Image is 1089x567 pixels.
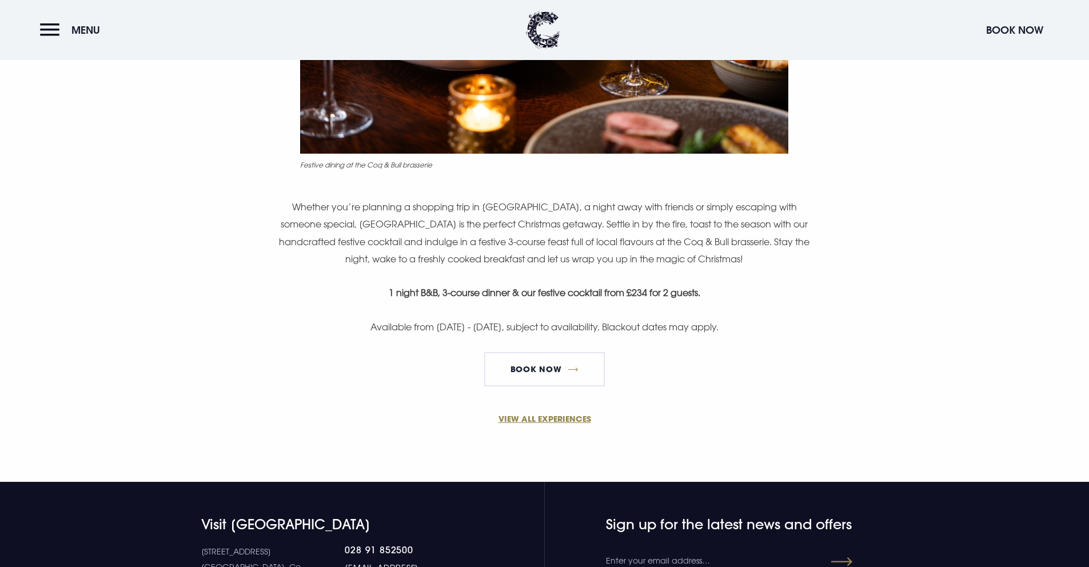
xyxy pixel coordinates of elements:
a: VIEW ALL EXPERIENCES [273,413,817,425]
span: Menu [71,23,100,37]
p: Whether you’re planning a shopping trip in [GEOGRAPHIC_DATA], a night away with friends or simply... [272,198,816,268]
img: Clandeboye Lodge [526,11,560,49]
button: Menu [40,18,106,42]
a: 028 91 852500 [345,544,470,556]
p: Available from [DATE] - [DATE], subject to availability. Blackout dates may apply. [272,318,816,336]
h4: Sign up for the latest news and offers [606,516,809,533]
figcaption: Festive dining at the Coq & Bull brasserie [300,159,788,170]
h4: Visit [GEOGRAPHIC_DATA] [201,516,470,533]
button: Book Now [980,18,1049,42]
strong: 1 night B&B, 3-course dinner & our festive cocktail from £234 for 2 guests. [389,287,700,298]
a: Book now [484,352,604,386]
